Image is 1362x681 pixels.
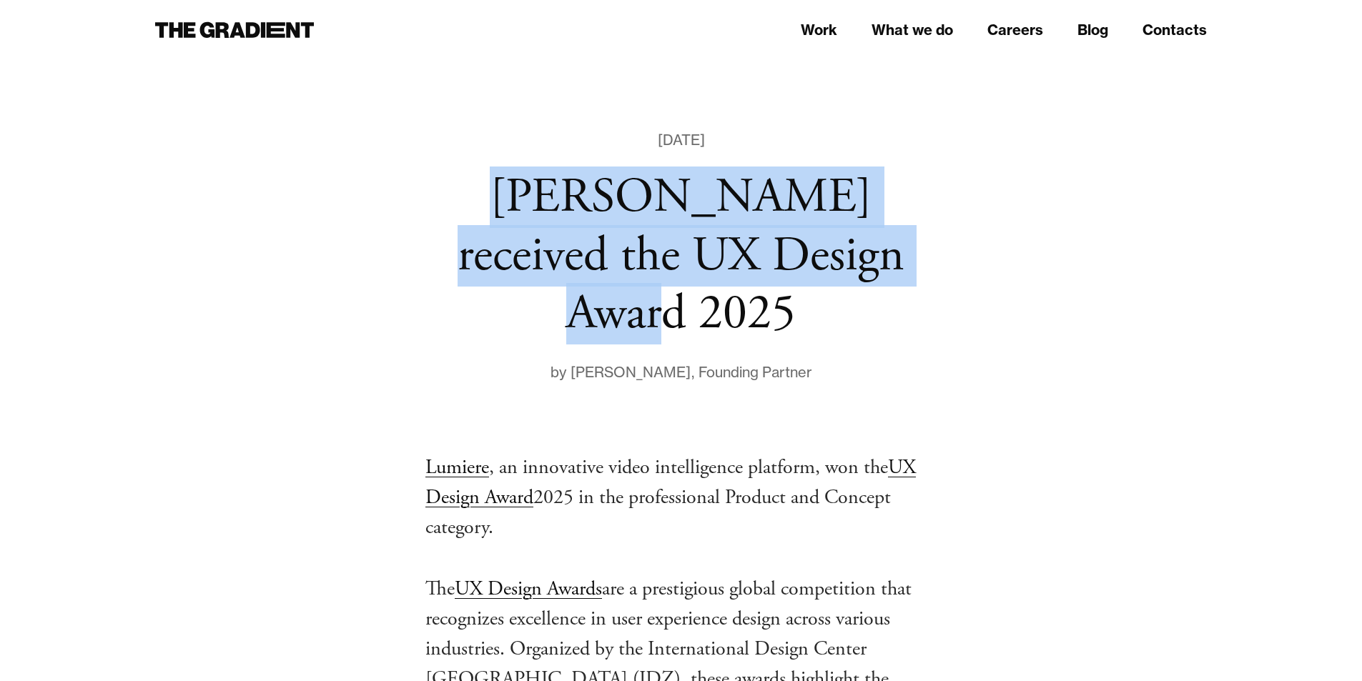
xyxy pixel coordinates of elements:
a: What we do [872,19,953,41]
a: Blog [1077,19,1108,41]
a: Contacts [1143,19,1207,41]
a: d [523,484,533,510]
a: UX Design Awards [455,576,602,602]
div: , [691,361,699,384]
div: [DATE] [658,129,705,151]
h1: [PERSON_NAME] received the UX Design Award 2025 [425,169,937,344]
a: Lumiere [425,454,489,480]
div: Founding Partner [699,361,812,384]
a: Work [801,19,837,41]
p: , an innovative video intelligence platform, won the 2025 in the professional Product and Concept... [425,452,937,542]
div: [PERSON_NAME] [571,361,691,384]
a: Careers [987,19,1043,41]
a: UX Design Awar [425,454,916,510]
div: by [550,361,571,384]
